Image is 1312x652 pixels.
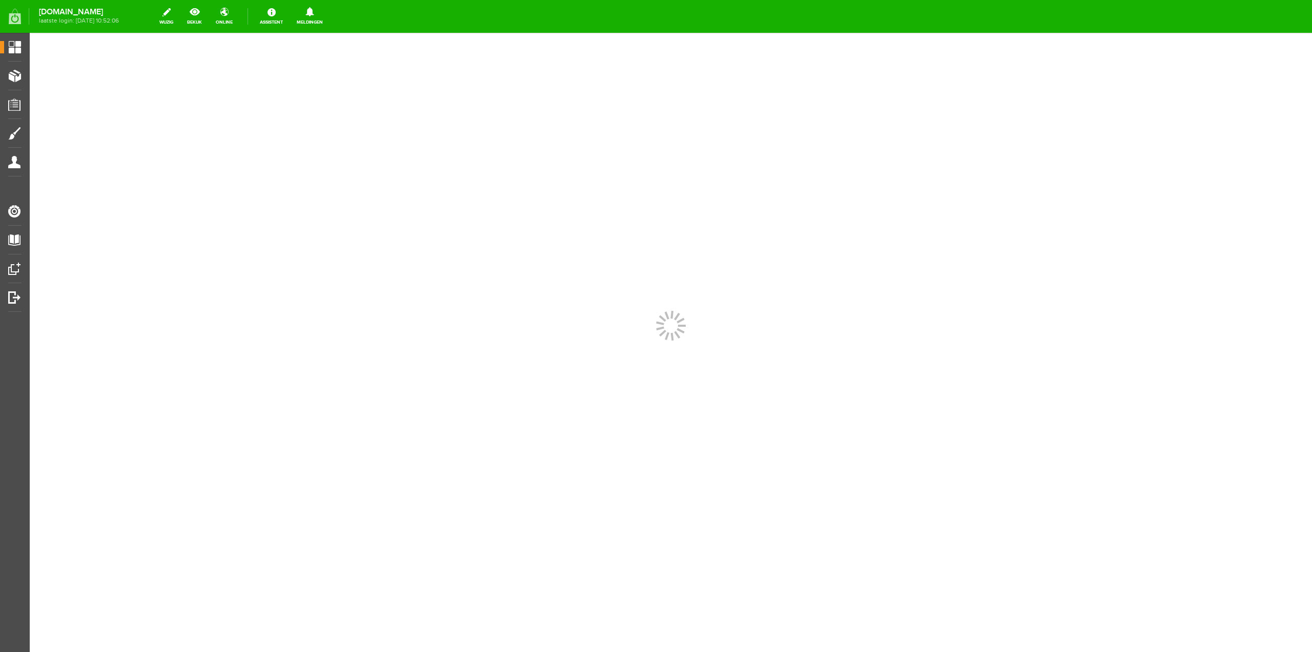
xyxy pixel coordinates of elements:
strong: [DOMAIN_NAME] [39,9,119,15]
a: Meldingen [291,5,329,28]
span: laatste login: [DATE] 10:52:06 [39,18,119,24]
a: Assistent [254,5,289,28]
a: online [210,5,239,28]
a: bekijk [181,5,208,28]
a: wijzig [153,5,179,28]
